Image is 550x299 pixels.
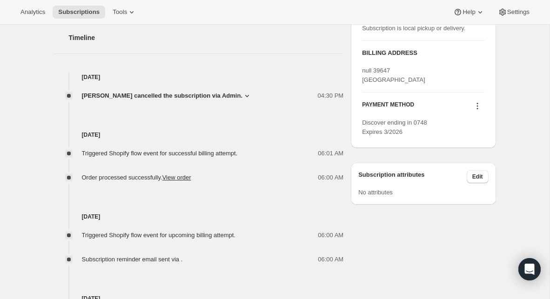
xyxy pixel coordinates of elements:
[318,91,344,100] span: 04:30 PM
[358,189,393,196] span: No attributes
[20,8,45,16] span: Analytics
[507,8,530,16] span: Settings
[358,170,467,183] h3: Subscription attributes
[82,232,235,239] span: Triggered Shopify flow event for upcoming billing attempt.
[54,130,344,140] h4: [DATE]
[82,91,252,100] button: [PERSON_NAME] cancelled the subscription via Admin.
[492,6,535,19] button: Settings
[318,255,343,264] span: 06:00 AM
[472,173,483,180] span: Edit
[362,101,414,113] h3: PAYMENT METHOD
[318,173,343,182] span: 06:00 AM
[82,150,238,157] span: Triggered Shopify flow event for successful billing attempt.
[362,25,465,32] span: Subscription is local pickup or delivery.
[82,256,183,263] span: Subscription reminder email sent via .
[82,91,243,100] span: [PERSON_NAME] cancelled the subscription via Admin.
[518,258,541,280] div: Open Intercom Messenger
[15,6,51,19] button: Analytics
[162,174,191,181] a: View order
[113,8,127,16] span: Tools
[58,8,100,16] span: Subscriptions
[54,73,344,82] h4: [DATE]
[69,33,344,42] h2: Timeline
[54,212,344,221] h4: [DATE]
[362,48,484,58] h3: BILLING ADDRESS
[107,6,142,19] button: Tools
[82,174,191,181] span: Order processed successfully.
[463,8,475,16] span: Help
[318,149,343,158] span: 06:01 AM
[53,6,105,19] button: Subscriptions
[448,6,490,19] button: Help
[362,67,425,83] span: null 39647 [GEOGRAPHIC_DATA]
[362,119,427,135] span: Discover ending in 0748 Expires 3/2026
[318,231,343,240] span: 06:00 AM
[467,170,489,183] button: Edit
